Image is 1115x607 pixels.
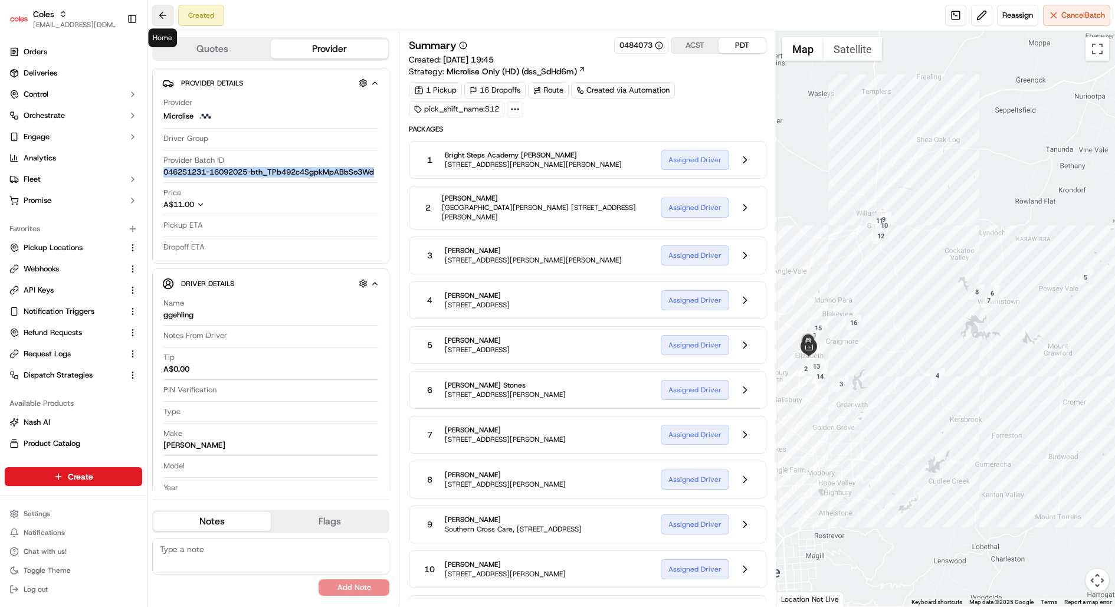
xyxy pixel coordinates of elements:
div: We're available if you need us! [40,124,149,133]
span: Analytics [24,153,56,163]
div: Location Not Live [776,592,844,606]
div: 6 [985,286,1000,301]
button: Settings [5,506,142,522]
button: Driver Details [162,274,379,293]
span: PIN Verification [163,385,217,395]
div: 4 [930,368,945,383]
button: CancelBatch [1043,5,1110,26]
button: Refund Requests [5,323,142,342]
button: Webhooks [5,260,142,278]
span: Model [163,461,185,471]
button: Notes [153,512,271,531]
button: Chat with us! [5,543,142,560]
span: Driver Group [163,133,208,144]
button: PDT [719,38,766,53]
span: Notification Triggers [24,306,94,317]
div: 💻 [100,172,109,181]
a: Created via Automation [571,82,675,99]
span: Provider Details [181,78,243,88]
span: 5 [427,339,432,351]
div: 7 [981,293,996,308]
span: Provider Batch ID [163,155,224,166]
div: pick_shift_name:S12 [409,101,504,117]
span: Provider [163,97,192,108]
span: Map data ©2025 Google [969,599,1034,605]
span: API Documentation [112,170,189,182]
span: Promise [24,195,51,206]
span: Make [163,428,182,439]
span: API Keys [24,285,54,296]
a: Dispatch Strategies [9,370,123,380]
div: 14 [812,369,828,384]
div: 9 [876,212,891,227]
span: Log out [24,585,48,594]
a: Notification Triggers [9,306,123,317]
span: Microlise Only (HD) (dss_SdHd6m) [447,65,577,77]
a: Orders [5,42,142,61]
span: [PERSON_NAME] [445,470,566,480]
span: [STREET_ADDRESS][PERSON_NAME][PERSON_NAME] [445,255,622,265]
div: 13 [809,359,824,374]
div: ggehling [163,310,194,320]
span: 0462S1231-16092025-bth_TPb492c4SgpkMpABbSo3Wd [163,167,374,178]
span: Chat with us! [24,547,67,556]
div: 16 [846,315,861,330]
a: Pickup Locations [9,242,123,253]
span: Southern Cross Care, [STREET_ADDRESS] [445,524,582,534]
button: Quotes [153,40,271,58]
a: Deliveries [5,64,142,83]
span: 8 [427,474,432,485]
div: 8 [969,284,985,300]
a: Nash AI [9,417,137,428]
span: Pylon [117,199,143,208]
button: A$11.00 [163,199,267,210]
button: Request Logs [5,344,142,363]
span: Request Logs [24,349,71,359]
button: Nash AI [5,413,142,432]
span: [PERSON_NAME] [445,246,622,255]
span: Pickup ETA [163,220,203,231]
div: [PERSON_NAME] [163,440,225,451]
input: Got a question? Start typing here... [31,76,212,88]
span: Notifications [24,528,65,537]
span: Create [68,471,93,483]
a: Report a map error [1064,599,1111,605]
span: Orchestrate [24,110,65,121]
div: Home [148,28,177,47]
span: Product Catalog [24,438,80,449]
span: Coles [33,8,54,20]
span: Year [163,483,178,493]
span: Nash AI [24,417,50,428]
span: Orders [24,47,47,57]
a: Refund Requests [9,327,123,338]
button: Keyboard shortcuts [911,598,962,606]
span: Price [163,188,181,198]
a: 💻API Documentation [95,166,194,187]
button: Provider [271,40,388,58]
a: Microlise Only (HD) (dss_SdHd6m) [447,65,586,77]
span: Engage [24,132,50,142]
span: [STREET_ADDRESS] [445,300,510,310]
span: Created: [409,54,494,65]
button: Start new chat [201,116,215,130]
span: 6 [427,384,432,396]
span: [STREET_ADDRESS][PERSON_NAME] [445,569,566,579]
span: Dispatch Strategies [24,370,93,380]
div: 📗 [12,172,21,181]
span: Bright Steps Academy [PERSON_NAME] [445,150,622,160]
div: Strategy: [409,65,586,77]
button: 0484073 [619,40,663,51]
span: [PERSON_NAME] [445,515,582,524]
span: 7 [427,429,432,441]
span: Knowledge Base [24,170,90,182]
button: Pickup Locations [5,238,142,257]
img: Google [779,591,818,606]
button: Map camera controls [1086,569,1109,592]
span: [PERSON_NAME] [445,425,566,435]
span: [EMAIL_ADDRESS][DOMAIN_NAME] [33,20,117,29]
span: Webhooks [24,264,59,274]
span: 2 [425,202,431,214]
img: microlise_logo.jpeg [198,109,212,123]
div: A$0.00 [163,364,189,375]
